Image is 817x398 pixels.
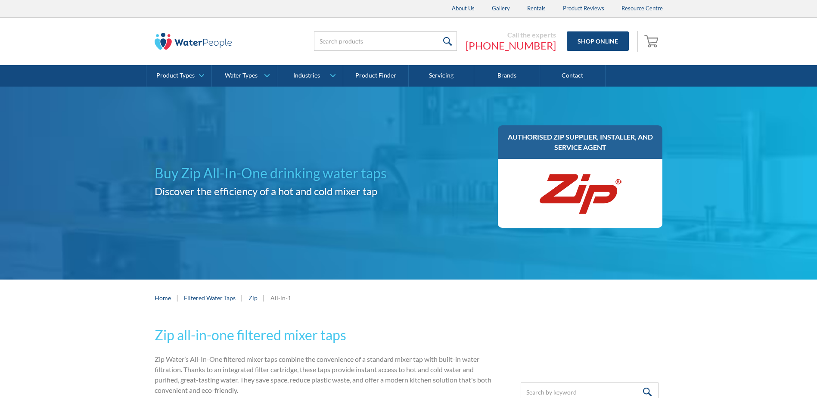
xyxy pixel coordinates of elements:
[466,39,556,52] a: [PHONE_NUMBER]
[225,72,258,79] div: Water Types
[155,325,493,345] h2: Zip all-in-one filtered mixer taps
[175,292,180,303] div: |
[642,31,663,52] a: Open empty cart
[277,65,342,87] a: Industries
[293,72,320,79] div: Industries
[212,65,277,87] a: Water Types
[155,183,405,199] h2: Discover the efficiency of a hot and cold mixer tap
[240,292,244,303] div: |
[155,293,171,302] a: Home
[156,72,195,79] div: Product Types
[409,65,474,87] a: Servicing
[466,31,556,39] div: Call the experts
[567,31,629,51] a: Shop Online
[155,163,405,183] h1: Buy Zip All-In-One drinking water taps
[249,293,258,302] a: Zip
[155,354,493,395] p: Zip Water’s All-In-One filtered mixer taps combine the convenience of a standard mixer tap with b...
[474,65,540,87] a: Brands
[270,293,291,302] div: All-in-1
[146,65,211,87] a: Product Types
[506,132,654,152] h3: AUTHORISED ZIP SUPPLIER, INSTALLER, AND SERVICE AGENT
[343,65,409,87] a: Product Finder
[262,292,266,303] div: |
[644,34,661,48] img: shopping cart
[155,33,232,50] img: The Water People
[540,65,606,87] a: Contact
[184,293,236,302] a: Filtered Water Taps
[314,31,457,51] input: Search products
